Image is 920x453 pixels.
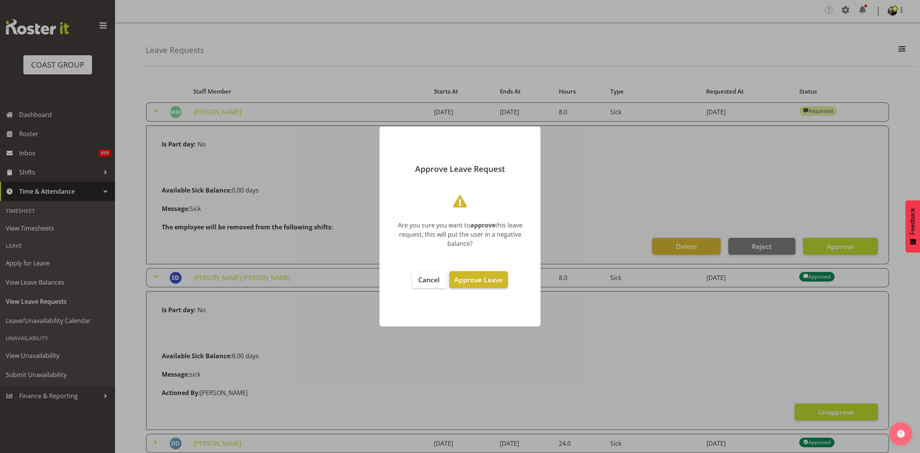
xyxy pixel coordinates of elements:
[391,221,529,248] div: Are you sure you want to this leave request, this will put the user in a negative balance?
[905,200,920,252] button: Feedback - Show survey
[454,275,503,284] span: Approve Leave
[909,208,916,235] span: Feedback
[387,165,533,173] p: Approve Leave Request
[449,271,508,288] button: Approve Leave
[412,271,446,288] button: Cancel
[897,430,905,438] img: help-xxl-2.png
[470,221,495,229] b: approve
[418,275,440,284] span: Cancel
